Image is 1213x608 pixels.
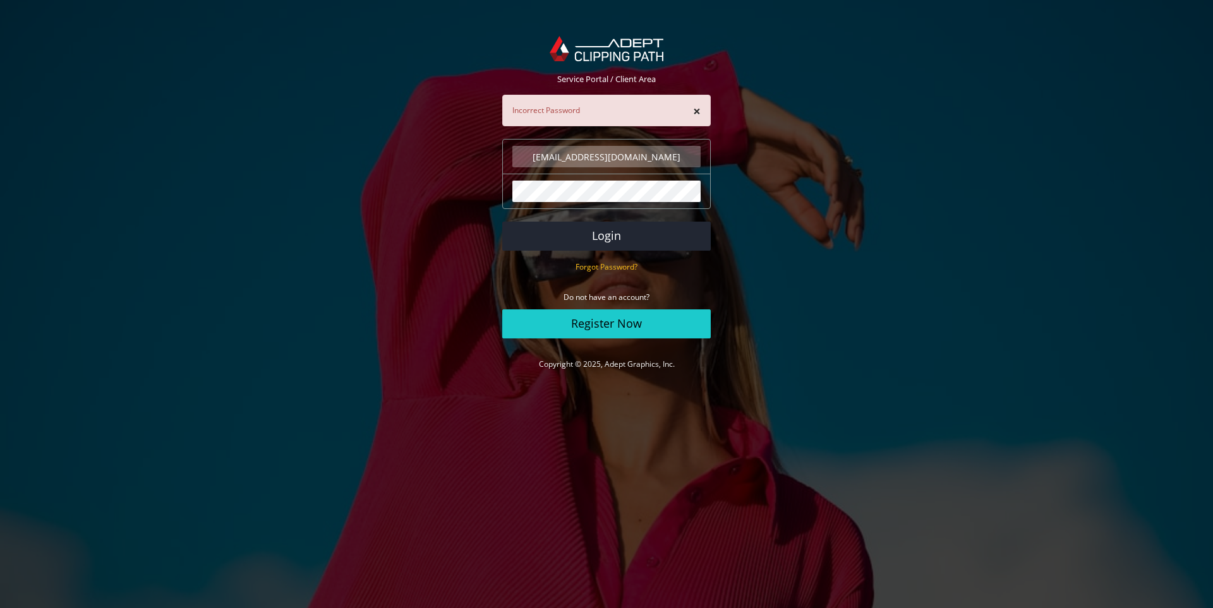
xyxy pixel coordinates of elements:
img: Adept Graphics [550,36,663,61]
div: Incorrect Password [502,95,711,126]
small: Do not have an account? [564,292,649,302]
input: Email Address [512,146,701,167]
a: Register Now [502,309,711,338]
span: Service Portal / Client Area [557,73,656,85]
a: Forgot Password? [576,261,637,272]
small: Forgot Password? [576,261,637,272]
a: Copyright © 2025, Adept Graphics, Inc. [539,359,675,369]
button: Login [502,222,711,251]
button: × [693,105,701,118]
